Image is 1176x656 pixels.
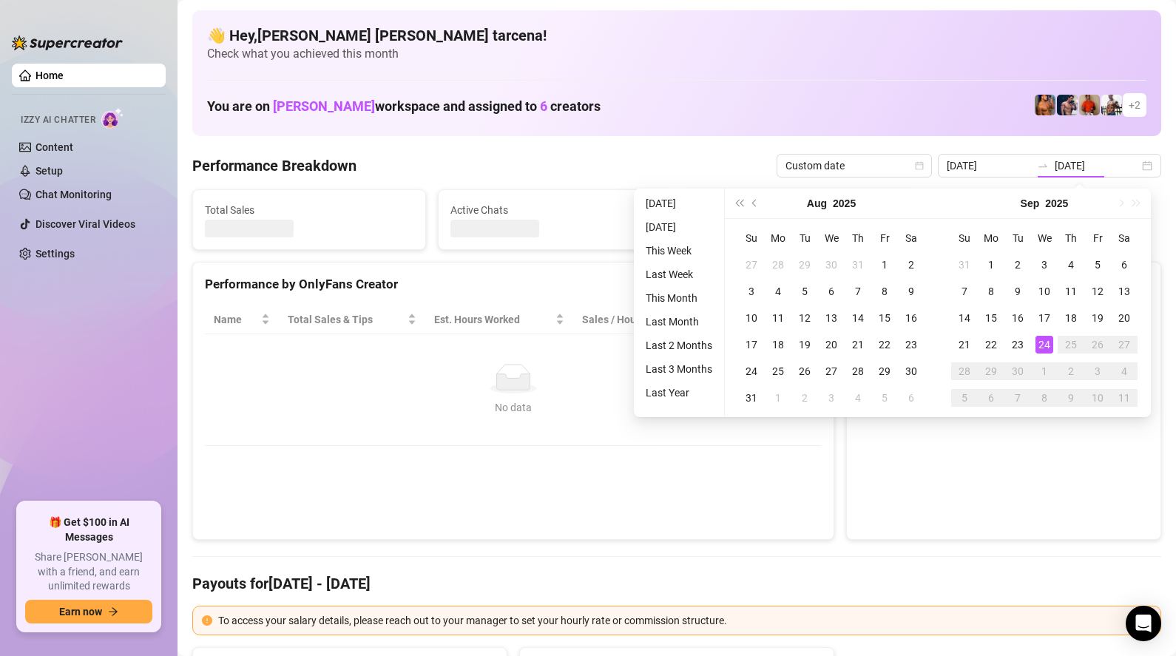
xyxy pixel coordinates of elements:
span: Messages Sent [695,202,904,218]
a: Setup [36,165,63,177]
a: Discover Viral Videos [36,218,135,230]
th: Sales / Hour [573,305,685,334]
img: JUSTIN [1101,95,1122,115]
span: Chat Conversion [694,311,802,328]
span: Total Sales [205,202,413,218]
input: Start date [947,158,1031,174]
h1: You are on workspace and assigned to creators [207,98,601,115]
a: Settings [36,248,75,260]
span: Total Sales & Tips [288,311,405,328]
th: Name [205,305,279,334]
span: [PERSON_NAME] [273,98,375,114]
span: Custom date [785,155,923,177]
span: Izzy AI Chatter [21,113,95,127]
span: 🎁 Get $100 in AI Messages [25,515,152,544]
th: Chat Conversion [685,305,822,334]
span: Name [214,311,258,328]
img: logo-BBDzfeDw.svg [12,35,123,50]
a: Home [36,70,64,81]
span: Active Chats [450,202,659,218]
div: Est. Hours Worked [434,311,552,328]
span: Earn now [59,606,102,618]
th: Total Sales & Tips [279,305,425,334]
div: Performance by OnlyFans Creator [205,274,822,294]
span: Share [PERSON_NAME] with a friend, and earn unlimited rewards [25,550,152,594]
a: Chat Monitoring [36,189,112,200]
span: Check what you achieved this month [207,46,1146,62]
h4: Performance Breakdown [192,155,356,176]
h4: 👋 Hey, [PERSON_NAME] [PERSON_NAME] tarcena ! [207,25,1146,46]
div: Open Intercom Messenger [1126,606,1161,641]
img: JG [1035,95,1055,115]
input: End date [1055,158,1139,174]
span: calendar [915,161,924,170]
span: Sales / Hour [582,311,664,328]
span: exclamation-circle [202,615,212,626]
img: Axel [1057,95,1078,115]
button: Earn nowarrow-right [25,600,152,623]
div: Sales by OnlyFans Creator [859,274,1149,294]
span: 6 [540,98,547,114]
span: arrow-right [108,606,118,617]
h4: Payouts for [DATE] - [DATE] [192,573,1161,594]
img: Justin [1079,95,1100,115]
span: swap-right [1037,160,1049,172]
img: AI Chatter [101,107,124,129]
a: Content [36,141,73,153]
div: No data [220,399,807,416]
div: To access your salary details, please reach out to your manager to set your hourly rate or commis... [218,612,1152,629]
span: to [1037,160,1049,172]
span: + 2 [1129,97,1140,113]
